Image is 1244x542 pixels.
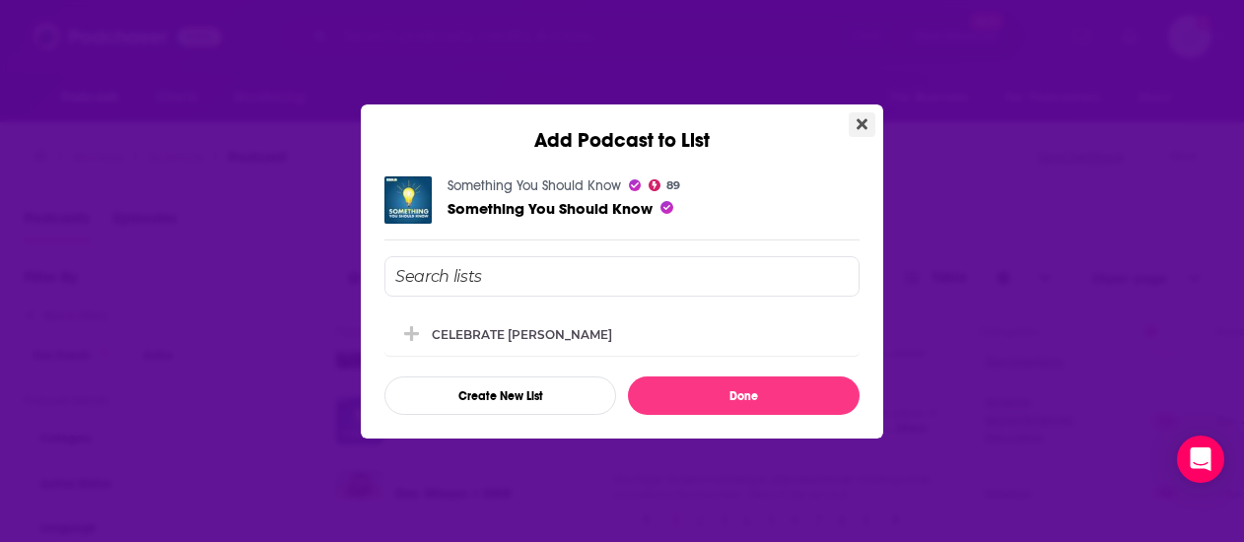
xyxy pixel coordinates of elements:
[432,327,612,342] div: CELEBRATE [PERSON_NAME]
[849,112,875,137] button: Close
[384,256,860,415] div: Add Podcast To List
[1177,436,1224,483] div: Open Intercom Messenger
[649,179,680,191] a: 89
[628,376,860,415] button: Done
[384,256,860,297] input: Search lists
[361,104,883,153] div: Add Podcast to List
[666,181,680,190] span: 89
[384,312,860,356] div: CELEBRATE Paul Hollywood
[448,177,621,194] a: Something You Should Know
[384,176,432,224] img: Something You Should Know
[384,376,616,415] button: Create New List
[448,199,653,218] a: Something You Should Know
